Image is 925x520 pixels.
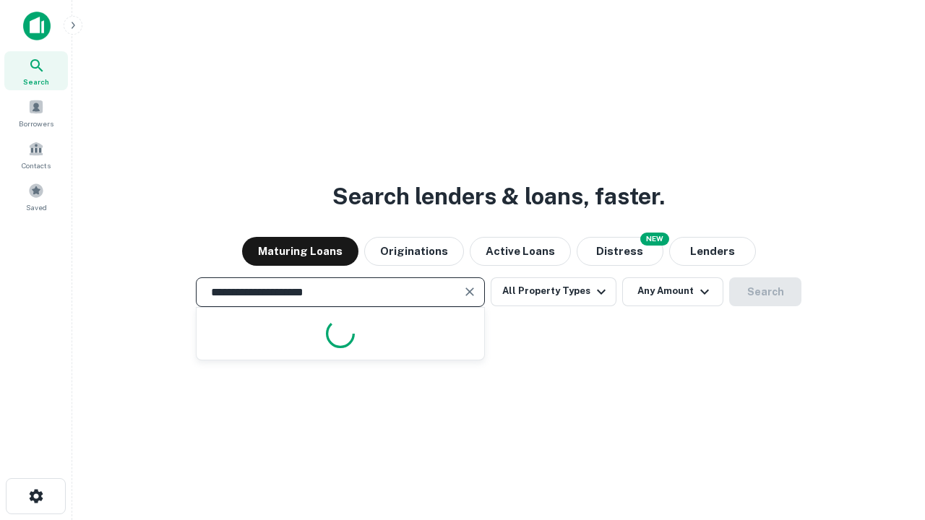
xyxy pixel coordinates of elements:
iframe: Chat Widget [853,404,925,474]
a: Borrowers [4,93,68,132]
a: Contacts [4,135,68,174]
button: Clear [460,282,480,302]
a: Search [4,51,68,90]
div: NEW [640,233,669,246]
button: All Property Types [491,277,616,306]
button: Maturing Loans [242,237,358,266]
h3: Search lenders & loans, faster. [332,179,665,214]
a: Saved [4,177,68,216]
button: Any Amount [622,277,723,306]
span: Search [23,76,49,87]
button: Active Loans [470,237,571,266]
span: Borrowers [19,118,53,129]
button: Lenders [669,237,756,266]
button: Originations [364,237,464,266]
img: capitalize-icon.png [23,12,51,40]
span: Saved [26,201,47,213]
button: Search distressed loans with lien and other non-mortgage details. [577,237,663,266]
span: Contacts [22,160,51,171]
